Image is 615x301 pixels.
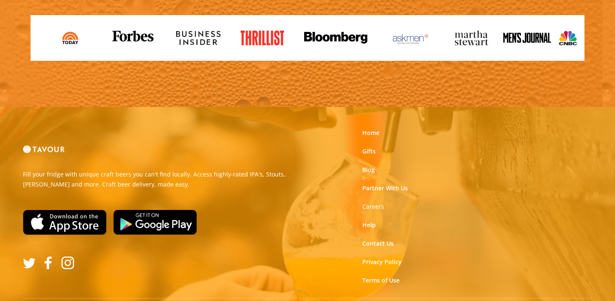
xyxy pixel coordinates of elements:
a: Careers [362,202,384,211]
a: Contact Us [362,239,394,248]
a: Home [362,129,379,137]
a: Partner With Us [362,184,408,192]
p: Fill your fridge with unique craft beers you can't find locally. Access highly-rated IPA's, Stout... [23,169,301,189]
a: Help [362,221,376,229]
strong: Careers [362,202,384,210]
a: Blog [362,166,375,174]
a: Privacy Policy [362,258,402,266]
a: Terms of Use [362,276,400,285]
a: Gifts [362,147,376,156]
